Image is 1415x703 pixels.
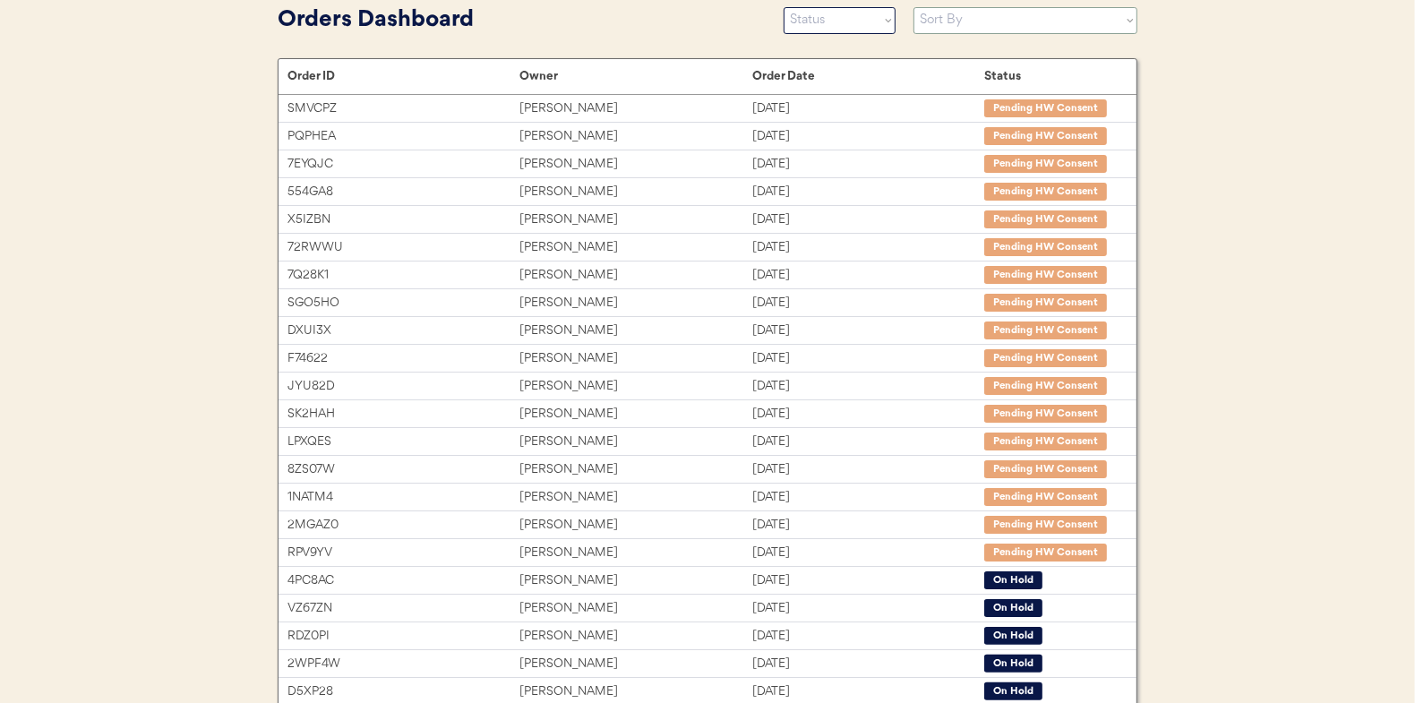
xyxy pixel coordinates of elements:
[752,459,984,480] div: [DATE]
[519,487,751,508] div: [PERSON_NAME]
[752,487,984,508] div: [DATE]
[752,210,984,230] div: [DATE]
[752,682,984,702] div: [DATE]
[519,570,751,591] div: [PERSON_NAME]
[752,598,984,619] div: [DATE]
[752,543,984,563] div: [DATE]
[287,543,519,563] div: RPV9YV
[287,682,519,702] div: D5XP28
[752,69,984,83] div: Order Date
[287,598,519,619] div: VZ67ZN
[519,321,751,341] div: [PERSON_NAME]
[287,626,519,647] div: RDZ0PI
[752,182,984,202] div: [DATE]
[519,543,751,563] div: [PERSON_NAME]
[752,626,984,647] div: [DATE]
[287,210,519,230] div: X5IZBN
[287,237,519,258] div: 72RWWU
[287,515,519,536] div: 2MGAZ0
[519,154,751,175] div: [PERSON_NAME]
[752,515,984,536] div: [DATE]
[984,69,1119,83] div: Status
[752,376,984,397] div: [DATE]
[287,126,519,147] div: PQPHEA
[519,626,751,647] div: [PERSON_NAME]
[519,432,751,452] div: [PERSON_NAME]
[519,126,751,147] div: [PERSON_NAME]
[287,487,519,508] div: 1NATM4
[519,376,751,397] div: [PERSON_NAME]
[287,182,519,202] div: 554GA8
[519,265,751,286] div: [PERSON_NAME]
[519,99,751,119] div: [PERSON_NAME]
[287,348,519,369] div: F74622
[519,348,751,369] div: [PERSON_NAME]
[752,348,984,369] div: [DATE]
[752,154,984,175] div: [DATE]
[519,237,751,258] div: [PERSON_NAME]
[752,126,984,147] div: [DATE]
[752,99,984,119] div: [DATE]
[752,293,984,313] div: [DATE]
[752,237,984,258] div: [DATE]
[519,459,751,480] div: [PERSON_NAME]
[287,154,519,175] div: 7EYQJC
[519,598,751,619] div: [PERSON_NAME]
[752,570,984,591] div: [DATE]
[752,654,984,674] div: [DATE]
[287,376,519,397] div: JYU82D
[519,682,751,702] div: [PERSON_NAME]
[278,4,766,38] div: Orders Dashboard
[287,69,519,83] div: Order ID
[287,99,519,119] div: SMVCPZ
[519,515,751,536] div: [PERSON_NAME]
[287,432,519,452] div: LPXQES
[519,69,751,83] div: Owner
[519,210,751,230] div: [PERSON_NAME]
[752,265,984,286] div: [DATE]
[287,265,519,286] div: 7Q28K1
[287,293,519,313] div: SGO5HO
[752,432,984,452] div: [DATE]
[752,321,984,341] div: [DATE]
[752,404,984,424] div: [DATE]
[287,321,519,341] div: DXUI3X
[287,459,519,480] div: 8ZS07W
[519,654,751,674] div: [PERSON_NAME]
[519,404,751,424] div: [PERSON_NAME]
[287,570,519,591] div: 4PC8AC
[519,293,751,313] div: [PERSON_NAME]
[287,654,519,674] div: 2WPF4W
[519,182,751,202] div: [PERSON_NAME]
[287,404,519,424] div: SK2HAH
